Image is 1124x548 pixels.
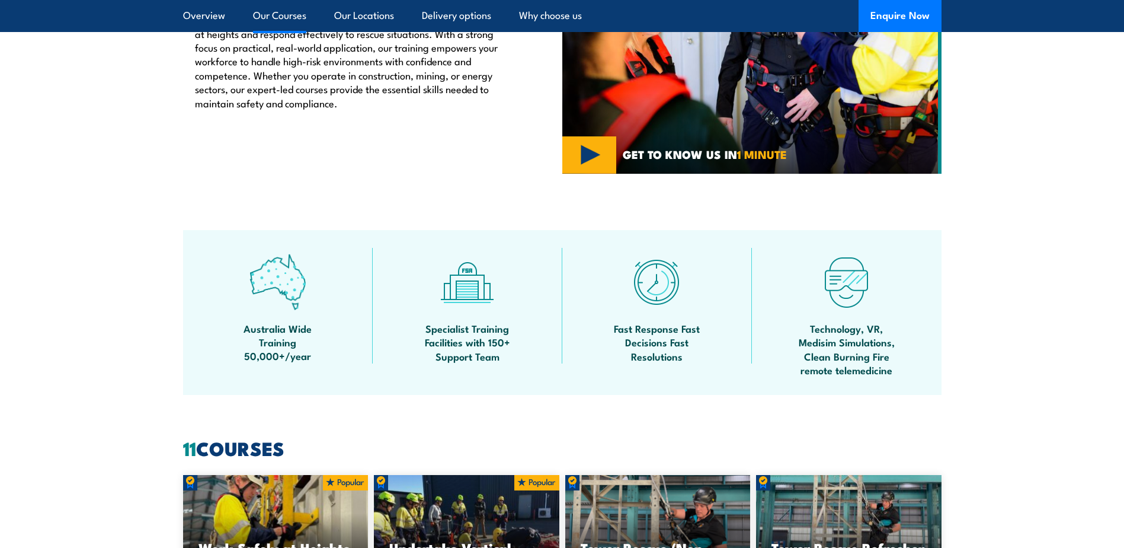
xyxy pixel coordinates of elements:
h2: COURSES [183,439,942,456]
img: fast-icon [629,254,685,310]
span: Technology, VR, Medisim Simulations, Clean Burning Fire remote telemedicine [793,321,900,377]
span: GET TO KNOW US IN [623,149,787,160]
span: Australia Wide Training 50,000+/year [225,321,331,363]
strong: 1 MINUTE [737,145,787,163]
img: tech-icon [818,254,875,310]
strong: 11 [183,433,196,463]
span: Specialist Training Facilities with 150+ Support Team [414,321,521,363]
img: auswide-icon [249,254,306,310]
span: Fast Response Fast Decisions Fast Resolutions [604,321,710,363]
img: facilities-icon [439,254,495,310]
